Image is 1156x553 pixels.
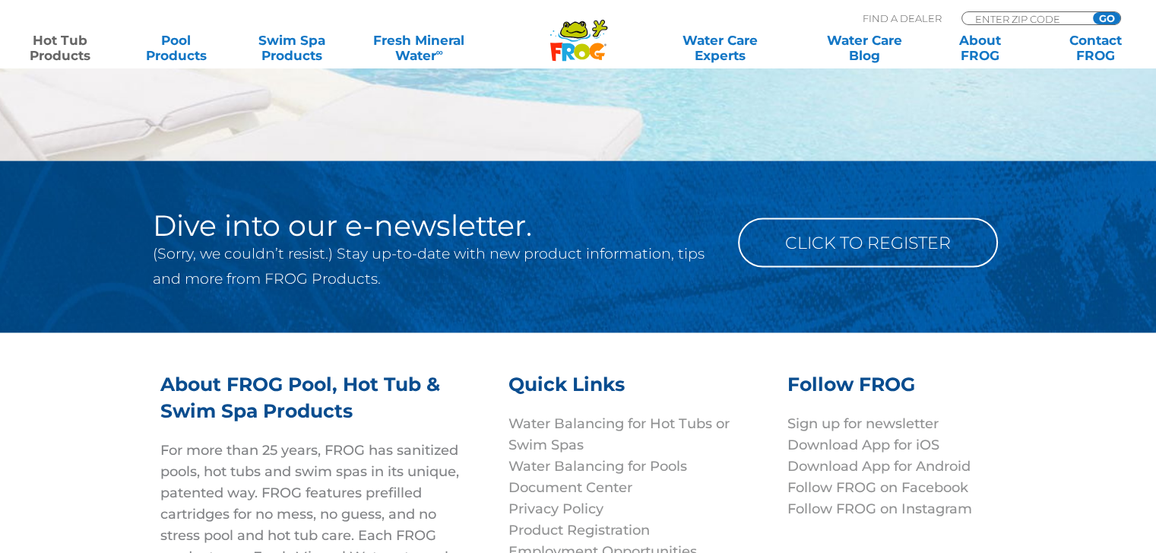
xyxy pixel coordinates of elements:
[974,12,1076,25] input: Zip Code Form
[647,33,793,63] a: Water CareExperts
[131,33,220,63] a: PoolProducts
[508,371,768,413] h3: Quick Links
[787,415,938,432] a: Sign up for newsletter
[787,479,968,496] a: Follow FROG on Facebook
[363,33,475,63] a: Fresh MineralWater∞
[247,33,337,63] a: Swim SpaProducts
[1051,33,1141,63] a: ContactFROG
[160,371,470,440] h3: About FROG Pool, Hot Tub & Swim Spa Products
[1093,12,1120,24] input: GO
[863,11,942,25] p: Find A Dealer
[787,437,939,453] a: Download App for iOS
[738,218,998,268] a: Click to Register
[508,501,603,517] a: Privacy Policy
[153,211,715,241] h2: Dive into our e-newsletter.
[819,33,909,63] a: Water CareBlog
[787,501,971,517] a: Follow FROG on Instagram
[787,458,970,475] a: Download App for Android
[435,46,442,58] sup: ∞
[508,415,730,453] a: Water Balancing for Hot Tubs or Swim Spas
[153,241,715,291] p: (Sorry, we couldn’t resist.) Stay up-to-date with new product information, tips and more from FRO...
[508,479,632,496] a: Document Center
[935,33,1025,63] a: AboutFROG
[15,33,105,63] a: Hot TubProducts
[508,522,650,539] a: Product Registration
[787,371,977,413] h3: Follow FROG
[508,458,687,475] a: Water Balancing for Pools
